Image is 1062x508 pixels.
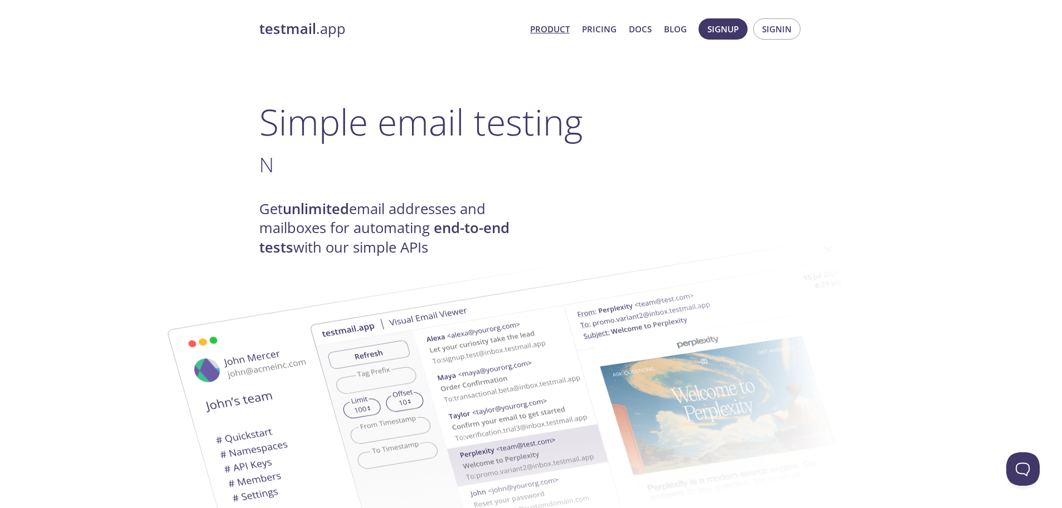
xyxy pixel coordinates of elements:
[259,19,316,38] strong: testmail
[259,100,803,143] h1: Simple email testing
[664,22,687,36] a: Blog
[582,22,617,36] a: Pricing
[283,199,349,219] strong: unlimited
[699,18,748,40] button: Signup
[259,151,274,178] span: N
[753,18,801,40] button: Signin
[530,22,570,36] a: Product
[707,22,739,36] span: Signup
[259,20,521,38] a: testmail.app
[259,218,510,257] strong: end-to-end tests
[762,22,792,36] span: Signin
[1006,452,1040,486] iframe: Help Scout Beacon - Open
[259,200,531,257] h4: Get email addresses and mailboxes for automating with our simple APIs
[629,22,652,36] a: Docs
